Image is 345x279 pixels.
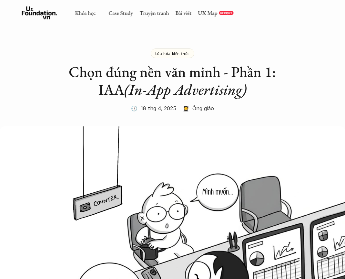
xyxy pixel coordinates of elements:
[183,103,214,113] p: 🧑‍🎓 Ông giáo
[124,80,247,99] em: (In-App Advertising)
[155,51,190,56] p: Lúa hóa kiến thức
[52,63,293,99] h2: Chọn đúng nền văn minh - Phần 1: IAA
[131,103,176,113] p: 🕔 18 thg 4, 2025
[175,9,191,16] a: Bài viết
[108,9,133,16] a: Case Study
[198,9,217,16] a: UX Map
[220,11,232,15] p: REPORT
[75,9,96,16] a: Khóa học
[139,9,169,16] a: Truyện tranh
[219,11,233,15] a: REPORT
